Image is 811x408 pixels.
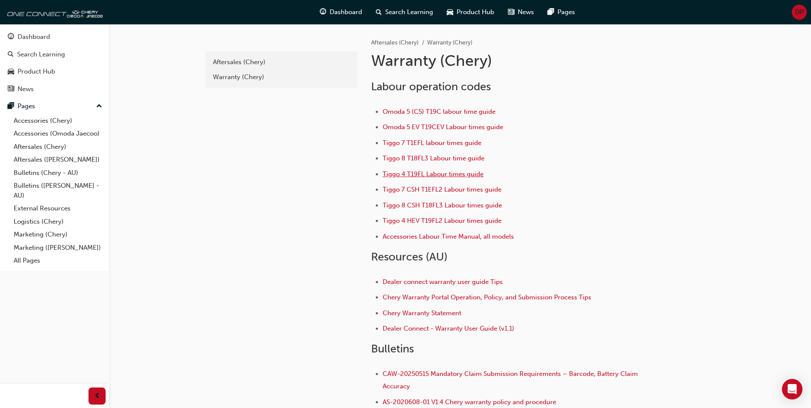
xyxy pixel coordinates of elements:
[3,81,106,97] a: News
[8,51,14,59] span: search-icon
[557,7,575,17] span: Pages
[213,57,350,67] div: Aftersales (Chery)
[3,29,106,45] a: Dashboard
[795,7,804,17] span: DP
[3,27,106,98] button: DashboardSearch LearningProduct HubNews
[3,98,106,114] button: Pages
[3,64,106,80] a: Product Hub
[17,50,65,59] div: Search Learning
[8,68,14,76] span: car-icon
[10,166,106,180] a: Bulletins (Chery - AU)
[508,7,514,18] span: news-icon
[383,123,503,131] a: Omoda 5 EV T19CEV Labour times guide
[371,51,652,70] h1: Warranty (Chery)
[10,241,106,254] a: Marketing ([PERSON_NAME])
[383,233,514,240] a: Accessories Labour Time Manual, all models
[10,179,106,202] a: Bulletins ([PERSON_NAME] - AU)
[18,32,50,42] div: Dashboard
[383,139,481,147] a: Tiggo 7 T1EFL labour times guide
[10,114,106,127] a: Accessories (Chery)
[94,391,100,402] span: prev-icon
[330,7,362,17] span: Dashboard
[8,33,14,41] span: guage-icon
[427,38,472,48] li: Warranty (Chery)
[383,186,501,193] a: Tiggo 7 CSH T1EFL2 Labour times guide
[383,309,461,317] a: Chery Warranty Statement
[10,202,106,215] a: External Resources
[209,70,354,85] a: Warranty (Chery)
[501,3,541,21] a: news-iconNews
[383,201,502,209] a: Tiggo 8 CSH T18FL3 Labour times guide
[3,47,106,62] a: Search Learning
[371,80,491,93] span: Labour operation codes
[383,278,503,286] a: Dealer connect warranty user guide Tips
[447,7,453,18] span: car-icon
[383,398,556,406] a: AS-2020608-01 V1.4 Chery warranty policy and procedure
[383,108,495,115] a: Omoda 5 (C5) T19C labour time guide
[4,3,103,21] img: oneconnect
[18,84,34,94] div: News
[518,7,534,17] span: News
[369,3,440,21] a: search-iconSearch Learning
[96,101,102,112] span: up-icon
[10,127,106,140] a: Accessories (Omoda Jaecoo)
[792,5,807,20] button: DP
[457,7,494,17] span: Product Hub
[376,7,382,18] span: search-icon
[541,3,582,21] a: pages-iconPages
[371,342,414,355] span: Bulletins
[548,7,554,18] span: pages-icon
[383,325,514,332] a: Dealer Connect - Warranty User Guide (v1.1)
[383,154,484,162] a: Tiggo 8 T18FL3 Labour time guide
[18,67,55,77] div: Product Hub
[440,3,501,21] a: car-iconProduct Hub
[320,7,326,18] span: guage-icon
[10,254,106,267] a: All Pages
[8,86,14,93] span: news-icon
[10,153,106,166] a: Aftersales ([PERSON_NAME])
[213,72,350,82] div: Warranty (Chery)
[209,55,354,70] a: Aftersales (Chery)
[8,103,14,110] span: pages-icon
[10,228,106,241] a: Marketing (Chery)
[383,293,591,301] a: Chery Warranty Portal Operation, Policy, and Submission Process Tips
[782,379,802,399] div: Open Intercom Messenger
[383,370,640,390] a: CAW-20250515 Mandatory Claim Submission Requirements – Barcode, Battery Claim Accuracy
[10,140,106,154] a: Aftersales (Chery)
[371,250,448,263] span: Resources (AU)
[10,215,106,228] a: Logistics (Chery)
[385,7,433,17] span: Search Learning
[383,170,484,178] a: Tiggo 4 T19FL Labour times guide
[18,101,35,111] div: Pages
[383,217,501,225] a: Tiggo 4 HEV T19FL2 Labour times guide
[371,39,419,46] a: Aftersales (Chery)
[313,3,369,21] a: guage-iconDashboard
